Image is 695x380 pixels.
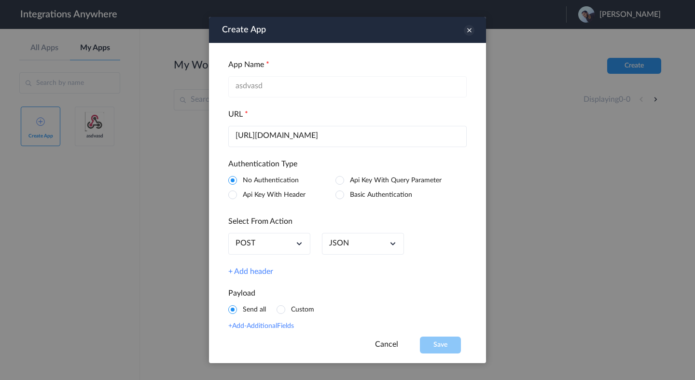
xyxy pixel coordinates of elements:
h3: Create App [222,21,266,39]
h4: URL [228,110,467,119]
label: Api Key With Header [243,191,306,198]
h4: Select From Action [228,217,467,226]
a: +Add-AdditionalFields [228,322,467,330]
h4: Payload [228,289,467,298]
a: Cancel [375,340,398,348]
label: Custom [291,306,314,313]
label: Send all [243,306,266,313]
h4: App Name [228,60,467,69]
label: Api Key With Query Parameter [350,177,442,184]
button: Save [420,337,461,353]
h4: Authentication Type [228,160,467,169]
a: application/json [329,239,349,248]
label: No Authentication [243,177,299,184]
input: https://example.com [228,126,467,147]
a: POST [236,239,255,248]
label: Basic Authentication [350,191,412,198]
a: + Add header [228,267,273,276]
